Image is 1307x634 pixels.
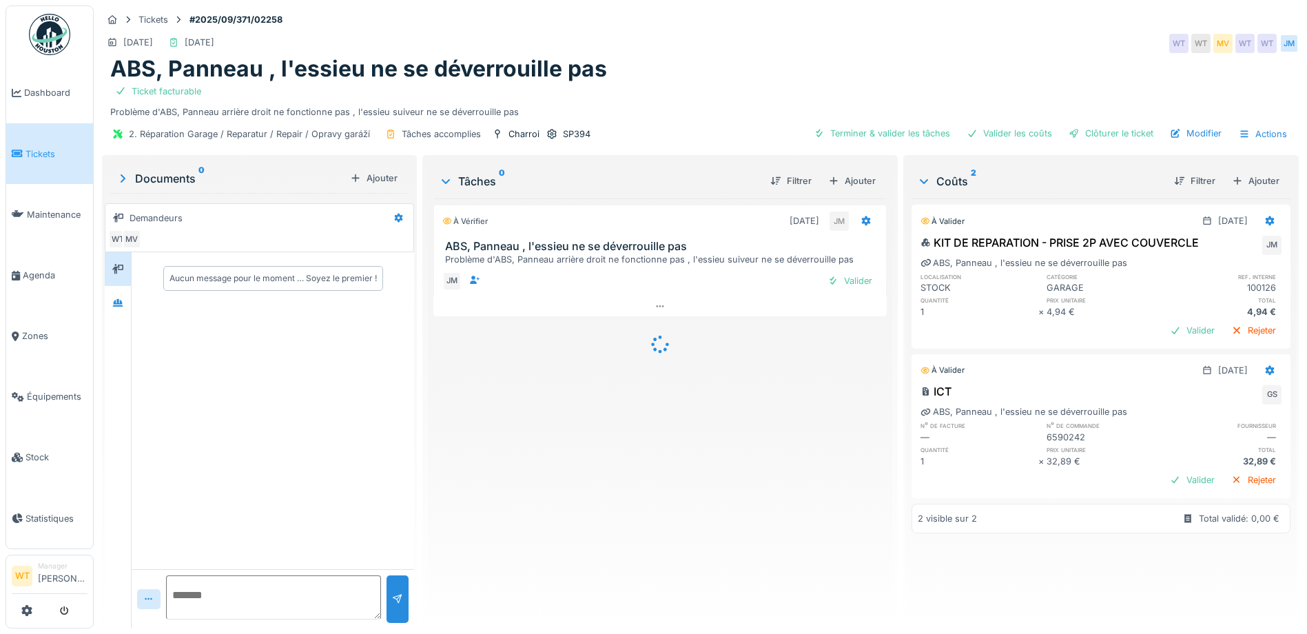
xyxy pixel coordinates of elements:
div: [DATE] [1218,214,1248,227]
h1: ABS, Panneau , l'essieu ne se déverrouille pas [110,56,607,82]
div: WT [1235,34,1255,53]
div: Charroi [508,127,539,141]
a: Zones [6,306,93,367]
div: MV [122,229,141,249]
div: WT [1191,34,1211,53]
span: Dashboard [24,86,88,99]
div: À vérifier [442,216,488,227]
strong: #2025/09/371/02258 [184,13,288,26]
div: Valider [1164,471,1220,489]
div: KIT DE REPARATION - PRISE 2P AVEC COUVERCLE [920,234,1199,251]
div: [DATE] [790,214,819,227]
h6: prix unitaire [1047,296,1164,305]
h6: quantité [920,296,1038,305]
div: Coûts [917,173,1163,190]
li: WT [12,566,32,586]
div: Tickets [138,13,168,26]
a: Statistiques [6,488,93,549]
div: Problème d'ABS, Panneau arrière droit ne fonctionne pas , l'essieu suiveur ne se déverrouille pas [445,253,881,266]
div: 1 [920,455,1038,468]
div: GARAGE [1047,281,1164,294]
div: [DATE] [185,36,214,49]
div: Clôturer le ticket [1063,124,1159,143]
span: Zones [22,329,88,342]
div: × [1038,455,1047,468]
span: Tickets [25,147,88,161]
div: Modifier [1164,124,1227,143]
div: 6590242 [1047,431,1164,444]
div: 4,94 € [1047,305,1164,318]
div: JM [830,212,849,231]
h6: fournisseur [1164,421,1282,430]
div: ABS, Panneau , l'essieu ne se déverrouille pas [920,405,1127,418]
div: JM [1279,34,1299,53]
h6: catégorie [1047,272,1164,281]
div: WT [1257,34,1277,53]
div: 2 visible sur 2 [918,512,977,525]
div: Rejeter [1226,471,1282,489]
div: Aucun message pour le moment … Soyez le premier ! [169,272,377,285]
div: — [1164,431,1282,444]
div: Valider les coûts [961,124,1058,143]
span: Statistiques [25,512,88,525]
div: Tâches [439,173,759,190]
div: Valider [822,272,878,290]
span: Maintenance [27,208,88,221]
div: ICT [920,383,951,400]
sup: 2 [971,173,976,190]
a: Dashboard [6,63,93,123]
div: WT [1169,34,1188,53]
a: Équipements [6,367,93,427]
h6: total [1164,445,1282,454]
div: [DATE] [1218,364,1248,377]
div: Rejeter [1226,321,1282,340]
h6: total [1164,296,1282,305]
div: SP394 [563,127,590,141]
div: Filtrer [765,172,817,190]
div: Actions [1233,124,1293,144]
div: 32,89 € [1047,455,1164,468]
sup: 0 [499,173,505,190]
div: WT [108,229,127,249]
div: Documents [116,170,344,187]
a: Tickets [6,123,93,184]
h3: ABS, Panneau , l'essieu ne se déverrouille pas [445,240,881,253]
a: Stock [6,427,93,488]
h6: localisation [920,272,1038,281]
img: Badge_color-CXgf-gQk.svg [29,14,70,55]
div: Valider [1164,321,1220,340]
div: Ticket facturable [132,85,201,98]
div: Tâches accomplies [402,127,481,141]
h6: quantité [920,445,1038,454]
h6: n° de commande [1047,421,1164,430]
div: 4,94 € [1164,305,1282,318]
div: Terminer & valider les tâches [808,124,956,143]
div: 100126 [1164,281,1282,294]
div: MV [1213,34,1233,53]
div: Ajouter [344,169,403,187]
div: 2. Réparation Garage / Reparatur / Repair / Opravy garáží [129,127,370,141]
div: — [920,431,1038,444]
a: WT Manager[PERSON_NAME] [12,561,88,594]
div: [DATE] [123,36,153,49]
div: 32,89 € [1164,455,1282,468]
div: Filtrer [1169,172,1221,190]
div: À valider [920,365,965,376]
div: Total validé: 0,00 € [1199,512,1279,525]
span: Équipements [27,390,88,403]
div: 1 [920,305,1038,318]
h6: ref. interne [1164,272,1282,281]
a: Maintenance [6,184,93,245]
div: STOCK [920,281,1038,294]
h6: n° de facture [920,421,1038,430]
div: Manager [38,561,88,571]
div: JM [442,272,462,291]
div: Ajouter [1226,172,1285,190]
div: JM [1262,236,1282,255]
span: Stock [25,451,88,464]
div: × [1038,305,1047,318]
div: Ajouter [823,172,881,190]
div: Demandeurs [130,212,183,225]
div: ABS, Panneau , l'essieu ne se déverrouille pas [920,256,1127,269]
div: À valider [920,216,965,227]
